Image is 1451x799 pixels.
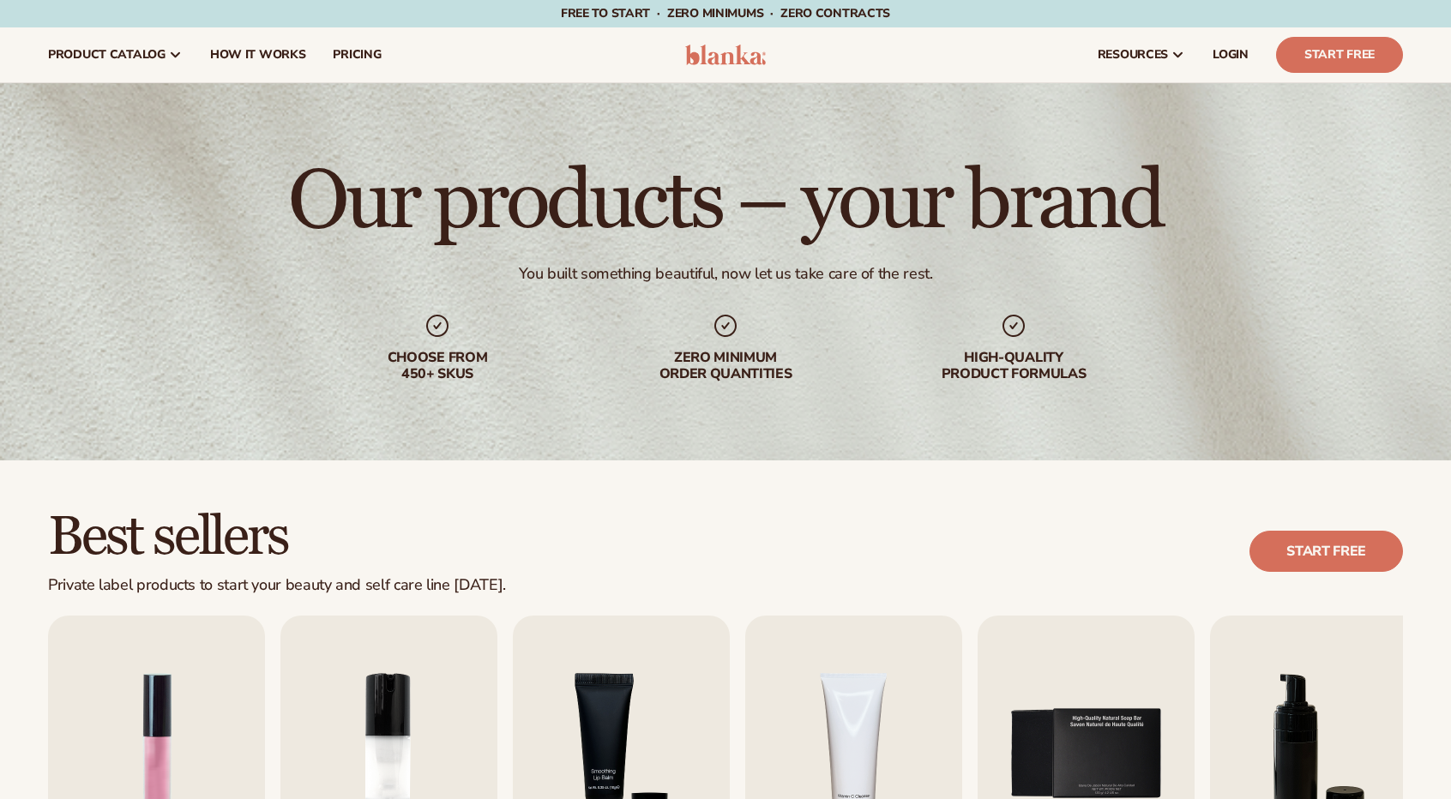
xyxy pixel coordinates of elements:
[519,264,933,284] div: You built something beautiful, now let us take care of the rest.
[1213,48,1249,62] span: LOGIN
[48,48,166,62] span: product catalog
[616,350,835,382] div: Zero minimum order quantities
[1098,48,1168,62] span: resources
[904,350,1123,382] div: High-quality product formulas
[333,48,381,62] span: pricing
[34,27,196,82] a: product catalog
[685,45,767,65] img: logo
[319,27,394,82] a: pricing
[48,576,506,595] div: Private label products to start your beauty and self care line [DATE].
[196,27,320,82] a: How It Works
[288,161,1162,243] h1: Our products – your brand
[1199,27,1262,82] a: LOGIN
[1276,37,1403,73] a: Start Free
[210,48,306,62] span: How It Works
[48,508,506,566] h2: Best sellers
[1084,27,1199,82] a: resources
[328,350,547,382] div: Choose from 450+ Skus
[1249,531,1403,572] a: Start free
[561,5,890,21] span: Free to start · ZERO minimums · ZERO contracts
